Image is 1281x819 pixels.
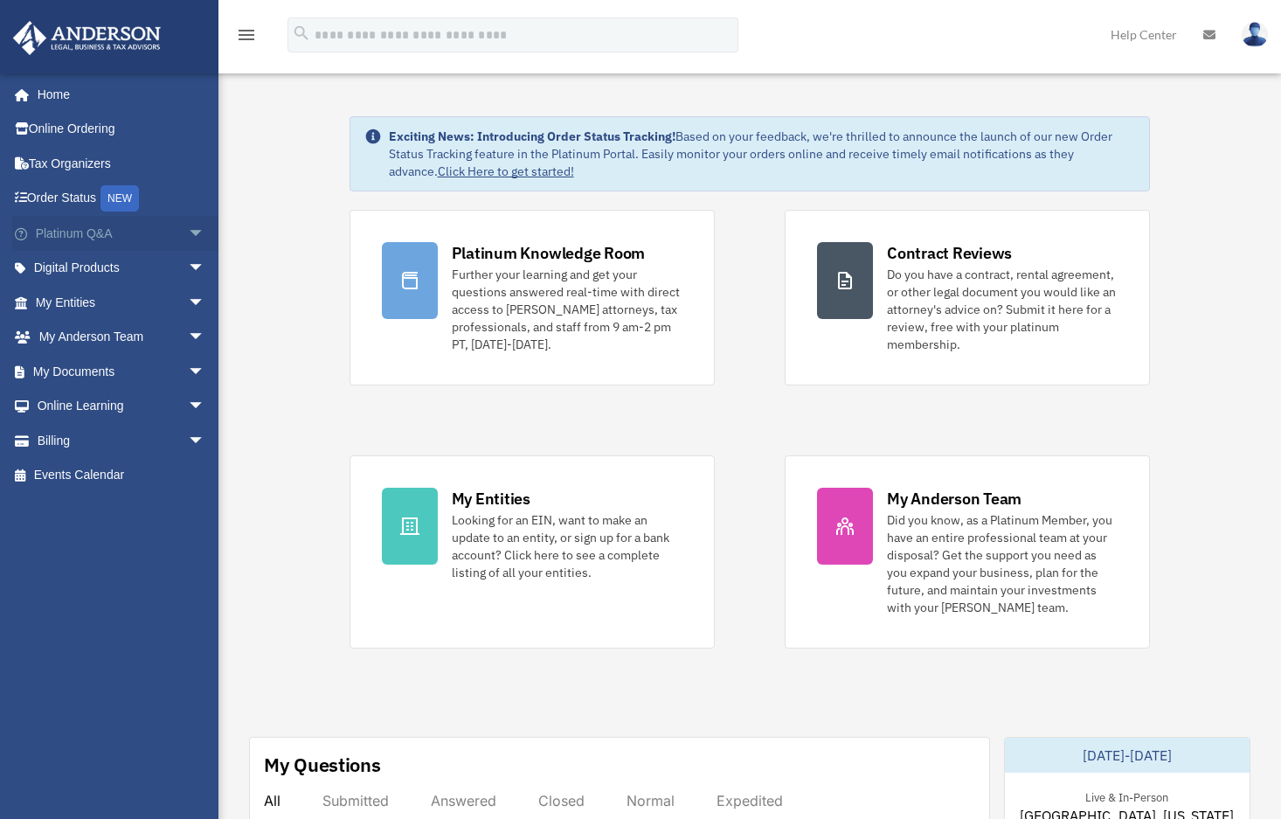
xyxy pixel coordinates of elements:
[452,266,682,353] div: Further your learning and get your questions answered real-time with direct access to [PERSON_NAM...
[322,792,389,809] div: Submitted
[1071,787,1182,805] div: Live & In-Person
[12,112,232,147] a: Online Ordering
[12,251,232,286] a: Digital Productsarrow_drop_down
[12,458,232,493] a: Events Calendar
[188,251,223,287] span: arrow_drop_down
[12,146,232,181] a: Tax Organizers
[12,320,232,355] a: My Anderson Teamarrow_drop_down
[887,242,1012,264] div: Contract Reviews
[100,185,139,212] div: NEW
[236,31,257,45] a: menu
[887,488,1021,510] div: My Anderson Team
[538,792,585,809] div: Closed
[785,210,1150,385] a: Contract Reviews Do you have a contract, rental agreement, or other legal document you would like...
[350,210,715,385] a: Platinum Knowledge Room Further your learning and get your questions answered real-time with dire...
[389,128,1136,180] div: Based on your feedback, we're thrilled to announce the launch of our new Order Status Tracking fe...
[389,128,675,144] strong: Exciting News: Introducing Order Status Tracking!
[188,389,223,425] span: arrow_drop_down
[1005,738,1250,773] div: [DATE]-[DATE]
[438,163,574,179] a: Click Here to get started!
[627,792,675,809] div: Normal
[12,77,223,112] a: Home
[452,242,646,264] div: Platinum Knowledge Room
[350,455,715,649] a: My Entities Looking for an EIN, want to make an update to an entity, or sign up for a bank accoun...
[1242,22,1268,47] img: User Pic
[236,24,257,45] i: menu
[292,24,311,43] i: search
[12,423,232,458] a: Billingarrow_drop_down
[717,792,783,809] div: Expedited
[431,792,496,809] div: Answered
[188,216,223,252] span: arrow_drop_down
[452,511,682,581] div: Looking for an EIN, want to make an update to an entity, or sign up for a bank account? Click her...
[785,455,1150,649] a: My Anderson Team Did you know, as a Platinum Member, you have an entire professional team at your...
[188,320,223,356] span: arrow_drop_down
[887,266,1118,353] div: Do you have a contract, rental agreement, or other legal document you would like an attorney's ad...
[12,285,232,320] a: My Entitiesarrow_drop_down
[264,792,280,809] div: All
[12,216,232,251] a: Platinum Q&Aarrow_drop_down
[452,488,530,510] div: My Entities
[188,354,223,390] span: arrow_drop_down
[12,389,232,424] a: Online Learningarrow_drop_down
[887,511,1118,616] div: Did you know, as a Platinum Member, you have an entire professional team at your disposal? Get th...
[8,21,166,55] img: Anderson Advisors Platinum Portal
[188,423,223,459] span: arrow_drop_down
[12,354,232,389] a: My Documentsarrow_drop_down
[264,752,381,778] div: My Questions
[188,285,223,321] span: arrow_drop_down
[12,181,232,217] a: Order StatusNEW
